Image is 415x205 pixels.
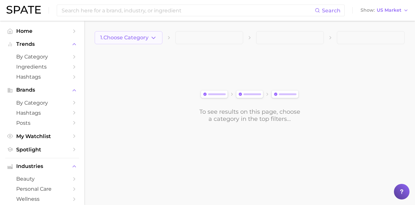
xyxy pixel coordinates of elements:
[16,54,68,60] span: by Category
[16,163,68,169] span: Industries
[16,120,68,126] span: Posts
[377,8,401,12] span: US Market
[5,194,79,204] a: wellness
[5,174,79,184] a: beauty
[16,74,68,80] span: Hashtags
[16,186,68,192] span: personal care
[6,6,41,14] img: SPATE
[199,89,301,100] img: svg%3e
[16,110,68,116] span: Hashtags
[16,87,68,93] span: Brands
[16,100,68,106] span: by Category
[5,98,79,108] a: by Category
[16,147,68,153] span: Spotlight
[5,108,79,118] a: Hashtags
[95,31,162,44] button: 1.Choose Category
[5,26,79,36] a: Home
[5,72,79,82] a: Hashtags
[5,39,79,49] button: Trends
[5,85,79,95] button: Brands
[5,62,79,72] a: Ingredients
[5,184,79,194] a: personal care
[16,64,68,70] span: Ingredients
[16,176,68,182] span: beauty
[16,41,68,47] span: Trends
[199,108,301,122] div: To see results on this page, choose a category in the top filters...
[16,133,68,139] span: My Watchlist
[361,8,375,12] span: Show
[322,7,340,14] span: Search
[5,52,79,62] a: by Category
[16,196,68,202] span: wellness
[5,161,79,171] button: Industries
[100,35,148,41] span: 1. Choose Category
[16,28,68,34] span: Home
[5,118,79,128] a: Posts
[5,131,79,141] a: My Watchlist
[359,6,410,15] button: ShowUS Market
[61,5,315,16] input: Search here for a brand, industry, or ingredient
[5,145,79,155] a: Spotlight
